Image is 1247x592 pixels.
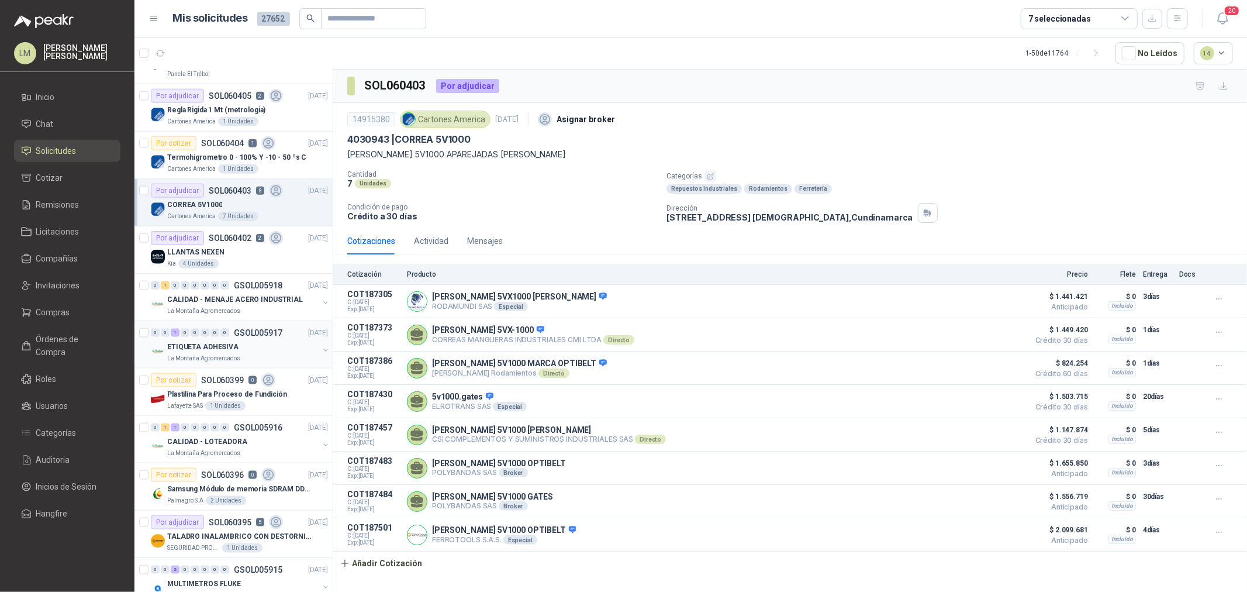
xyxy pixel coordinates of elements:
p: CALIDAD - MENAJE ACERO INDUSTRIAL [167,294,303,305]
span: Anticipado [1030,504,1088,511]
p: [DATE] [308,422,328,433]
div: 0 [181,281,189,290]
p: 5 [256,518,264,526]
p: CALIDAD - LOTEADORA [167,436,247,448]
a: Roles [14,368,120,390]
div: 0 [151,566,160,574]
div: 1 [161,424,170,432]
span: Exp: [DATE] [347,373,400,380]
p: SOL060403 [209,187,251,195]
p: 3 días [1143,290,1172,304]
p: Cotización [347,270,400,278]
div: 0 [210,566,219,574]
a: Compras [14,301,120,323]
span: $ 824.254 [1030,356,1088,370]
button: 14 [1194,42,1234,64]
span: $ 2.099.681 [1030,523,1088,537]
div: 0 [210,424,219,432]
p: La Montaña Agromercados [167,307,240,316]
img: Logo peakr [14,14,74,28]
p: [DATE] [308,233,328,244]
p: 0 [248,376,257,384]
div: 0 [151,281,160,290]
img: Company Logo [151,250,165,264]
img: Company Logo [151,155,165,169]
p: 3 días [1143,456,1172,470]
div: Incluido [1108,501,1136,511]
div: Por cotizar [151,373,196,387]
p: RODAMUNDI SAS [432,302,607,311]
a: Por cotizarSOL0604041[DATE] Company LogoTermohigrometro 0 - 100% Y -10 - 50 ºs CCartones America1... [134,132,333,179]
div: Por adjudicar [151,184,204,198]
a: Solicitudes [14,140,120,162]
p: 1 días [1143,356,1172,370]
span: Inicio [36,91,55,104]
span: Anticipado [1030,304,1088,311]
p: 0 [248,471,257,479]
span: Crédito 30 días [1030,437,1088,444]
span: $ 1.556.719 [1030,490,1088,504]
p: COT187373 [347,323,400,332]
div: 2 [171,566,179,574]
p: La Montaña Agromercados [167,354,240,363]
p: $ 0 [1095,323,1136,337]
p: 2 [256,92,264,100]
img: Company Logo [151,108,165,122]
p: [DATE] [308,517,328,528]
p: $ 0 [1095,523,1136,537]
span: Crédito 60 días [1030,370,1088,377]
div: Repuestos Industriales [666,184,742,194]
p: Lafayette SAS [167,401,203,411]
a: Licitaciones [14,221,120,243]
a: Compañías [14,247,120,270]
span: Exp: [DATE] [347,539,400,546]
span: 20 [1224,5,1240,16]
p: $ 0 [1095,290,1136,304]
div: Incluido [1108,401,1136,411]
p: Plastilina Para Proceso de Fundición [167,389,287,400]
p: COT187305 [347,290,400,299]
div: 0 [191,281,199,290]
button: No Leídos [1115,42,1184,64]
p: $ 0 [1095,490,1136,504]
img: Company Logo [407,525,427,545]
a: Chat [14,113,120,135]
img: Company Logo [151,392,165,406]
p: SOL060404 [201,139,244,147]
p: CORREAS MANGUERAS INDUSTRIALES CMI LTDA [432,335,634,345]
a: Cotizar [14,167,120,189]
div: 0 [201,281,209,290]
p: [DATE] [308,185,328,197]
div: 0 [191,566,199,574]
p: 5 días [1143,423,1172,437]
span: Auditoria [36,453,70,466]
p: [PERSON_NAME] 5V1000 OPTIBELT [432,459,566,468]
div: Actividad [414,235,448,247]
span: Anticipado [1030,470,1088,477]
p: Categorías [666,170,1242,182]
p: Cantidad [347,170,657,178]
a: Por adjudicarSOL0604038[DATE] Company LogoCORREA 5V1000Cartones America7 Unidades [134,179,333,226]
p: [DATE] [308,91,328,102]
p: POLYBANDAS SAS [432,501,553,511]
p: Condición de pago [347,203,657,211]
div: 0 [191,329,199,337]
div: 0 [181,329,189,337]
p: COT187484 [347,490,400,499]
span: C: [DATE] [347,499,400,506]
div: Broker [499,501,527,511]
img: Company Logo [151,439,165,453]
p: COT187430 [347,390,400,399]
a: 0 0 1 0 0 0 0 0 GSOL005917[DATE] Company LogoETIQUETA ADHESIVALa Montaña Agromercados [151,326,330,363]
p: COT187457 [347,423,400,432]
div: 0 [151,329,160,337]
div: Broker [499,468,527,477]
p: Cartones America [167,117,216,126]
img: Company Logo [407,292,427,311]
img: Company Logo [151,345,165,359]
p: CORREA 5V1000 [167,199,222,211]
p: [DATE] [308,138,328,149]
span: Chat [36,118,54,130]
div: 1 [171,329,179,337]
div: 1 [161,281,170,290]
